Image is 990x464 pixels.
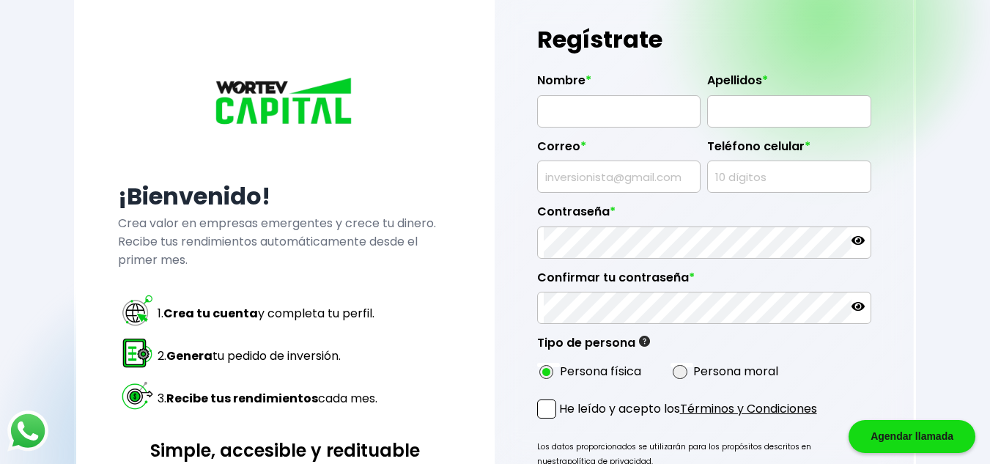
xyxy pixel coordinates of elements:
[707,73,871,95] label: Apellidos
[166,390,318,407] strong: Recibe tus rendimientos
[120,293,155,328] img: paso 1
[707,139,871,161] label: Teléfono celular
[166,347,213,364] strong: Genera
[639,336,650,347] img: gfR76cHglkPwleuBLjWdxeZVvX9Wp6JBDmjRYY8JYDQn16A2ICN00zLTgIroGa6qie5tIuWH7V3AapTKqzv+oMZsGfMUqL5JM...
[212,76,358,130] img: logo_wortev_capital
[559,399,817,418] p: He leído y acepto los
[537,73,701,95] label: Nombre
[693,362,778,380] label: Persona moral
[118,214,452,269] p: Crea valor en empresas emergentes y crece tu dinero. Recibe tus rendimientos automáticamente desd...
[157,378,378,419] td: 3. cada mes.
[849,420,975,453] div: Agendar llamada
[537,205,871,227] label: Contraseña
[120,336,155,370] img: paso 2
[7,410,48,452] img: logos_whatsapp-icon.242b2217.svg
[157,292,378,334] td: 1. y completa tu perfil.
[537,336,650,358] label: Tipo de persona
[537,139,701,161] label: Correo
[537,18,871,62] h1: Regístrate
[560,362,641,380] label: Persona física
[163,305,258,322] strong: Crea tu cuenta
[680,400,817,417] a: Términos y Condiciones
[157,335,378,376] td: 2. tu pedido de inversión.
[118,179,452,214] h2: ¡Bienvenido!
[544,161,694,192] input: inversionista@gmail.com
[120,378,155,413] img: paso 3
[714,161,864,192] input: 10 dígitos
[118,438,452,463] h3: Simple, accesible y redituable
[537,270,871,292] label: Confirmar tu contraseña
